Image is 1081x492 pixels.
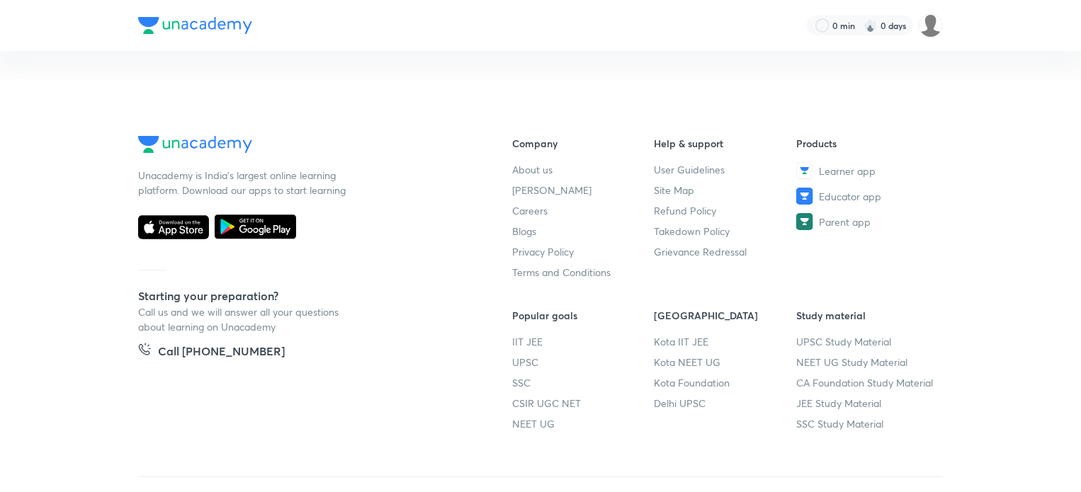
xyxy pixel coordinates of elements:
[512,224,655,239] a: Blogs
[919,13,943,38] img: Sumaiyah Hyder
[138,304,351,334] p: Call us and we will answer all your questions about learning on Unacademy
[796,162,813,179] img: Learner app
[138,168,351,198] p: Unacademy is India’s largest online learning platform. Download our apps to start learning
[512,355,655,370] a: UPSC
[655,224,797,239] a: Takedown Policy
[796,213,939,230] a: Parent app
[655,308,797,323] h6: [GEOGRAPHIC_DATA]
[819,164,876,178] span: Learner app
[512,162,655,177] a: About us
[655,244,797,259] a: Grievance Redressal
[796,355,939,370] a: NEET UG Study Material
[655,355,797,370] a: Kota NEET UG
[796,162,939,179] a: Learner app
[796,375,939,390] a: CA Foundation Study Material
[796,136,939,151] h6: Products
[138,287,467,304] h5: Starting your preparation?
[512,416,655,431] a: NEET UG
[819,189,881,204] span: Educator app
[512,183,655,198] a: [PERSON_NAME]
[819,214,871,229] span: Parent app
[512,203,548,218] span: Careers
[512,308,655,323] h6: Popular goals
[512,334,655,349] a: IIT JEE
[796,213,813,230] img: Parent app
[138,136,467,156] a: Company Logo
[512,375,655,390] a: SSC
[864,18,878,33] img: streak
[512,244,655,259] a: Privacy Policy
[512,265,655,280] a: Terms and Conditions
[796,308,939,323] h6: Study material
[512,396,655,411] a: CSIR UGC NET
[655,334,797,349] a: Kota IIT JEE
[512,136,655,151] h6: Company
[796,396,939,411] a: JEE Study Material
[655,375,797,390] a: Kota Foundation
[655,162,797,177] a: User Guidelines
[655,203,797,218] a: Refund Policy
[796,188,939,205] a: Educator app
[796,334,939,349] a: UPSC Study Material
[796,188,813,205] img: Educator app
[138,17,252,34] img: Company Logo
[796,416,939,431] a: SSC Study Material
[655,396,797,411] a: Delhi UPSC
[158,343,285,362] h5: Call [PHONE_NUMBER]
[655,136,797,151] h6: Help & support
[138,343,285,362] a: Call [PHONE_NUMBER]
[512,203,655,218] a: Careers
[655,183,797,198] a: Site Map
[138,136,252,153] img: Company Logo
